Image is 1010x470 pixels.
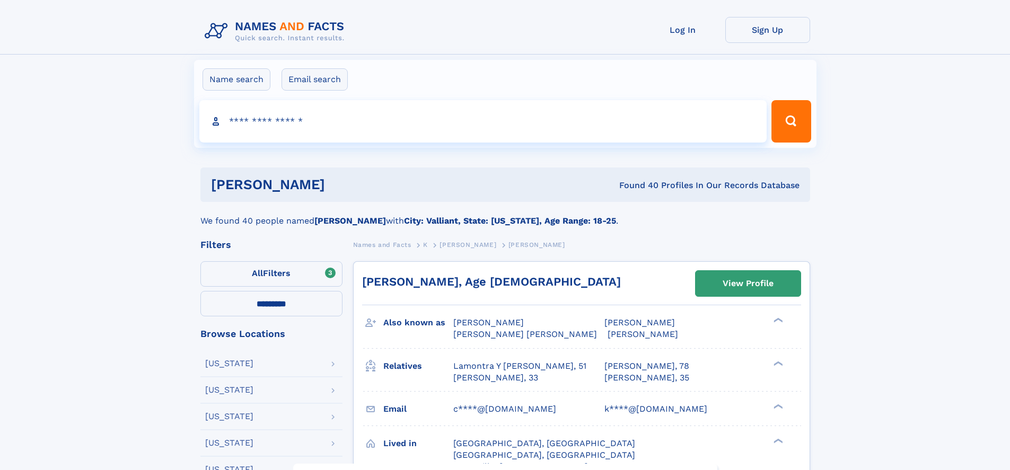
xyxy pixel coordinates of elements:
a: [PERSON_NAME], 35 [604,372,689,384]
h3: Email [383,400,453,418]
b: City: Valliant, State: [US_STATE], Age Range: 18-25 [404,216,616,226]
label: Email search [282,68,348,91]
div: View Profile [723,271,774,296]
span: [GEOGRAPHIC_DATA], [GEOGRAPHIC_DATA] [453,450,635,460]
div: ❯ [771,360,784,367]
a: K [423,238,428,251]
div: Filters [200,240,342,250]
a: [PERSON_NAME], Age [DEMOGRAPHIC_DATA] [362,275,621,288]
span: All [252,268,263,278]
span: [PERSON_NAME] [508,241,565,249]
div: [US_STATE] [205,412,253,421]
b: [PERSON_NAME] [314,216,386,226]
a: Lamontra Y [PERSON_NAME], 51 [453,360,586,372]
div: Found 40 Profiles In Our Records Database [472,180,800,191]
a: View Profile [696,271,801,296]
a: Log In [640,17,725,43]
a: Names and Facts [353,238,411,251]
div: We found 40 people named with . [200,202,810,227]
h3: Lived in [383,434,453,453]
input: search input [199,100,767,143]
a: [PERSON_NAME], 78 [604,360,689,372]
a: [PERSON_NAME] [440,238,496,251]
span: K [423,241,428,249]
button: Search Button [771,100,811,143]
div: ❯ [771,317,784,324]
div: ❯ [771,437,784,444]
span: [GEOGRAPHIC_DATA], [GEOGRAPHIC_DATA] [453,438,635,448]
div: ❯ [771,403,784,410]
img: Logo Names and Facts [200,17,353,46]
a: Sign Up [725,17,810,43]
div: Browse Locations [200,329,342,339]
span: [PERSON_NAME] [608,329,678,339]
label: Name search [203,68,270,91]
h3: Also known as [383,314,453,332]
div: [US_STATE] [205,386,253,394]
h3: Relatives [383,357,453,375]
a: [PERSON_NAME], 33 [453,372,538,384]
span: [PERSON_NAME] [440,241,496,249]
div: [US_STATE] [205,439,253,447]
label: Filters [200,261,342,287]
span: [PERSON_NAME] [PERSON_NAME] [453,329,597,339]
h1: [PERSON_NAME] [211,178,472,191]
span: [PERSON_NAME] [604,317,675,327]
span: [PERSON_NAME] [453,317,524,327]
div: [US_STATE] [205,359,253,368]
